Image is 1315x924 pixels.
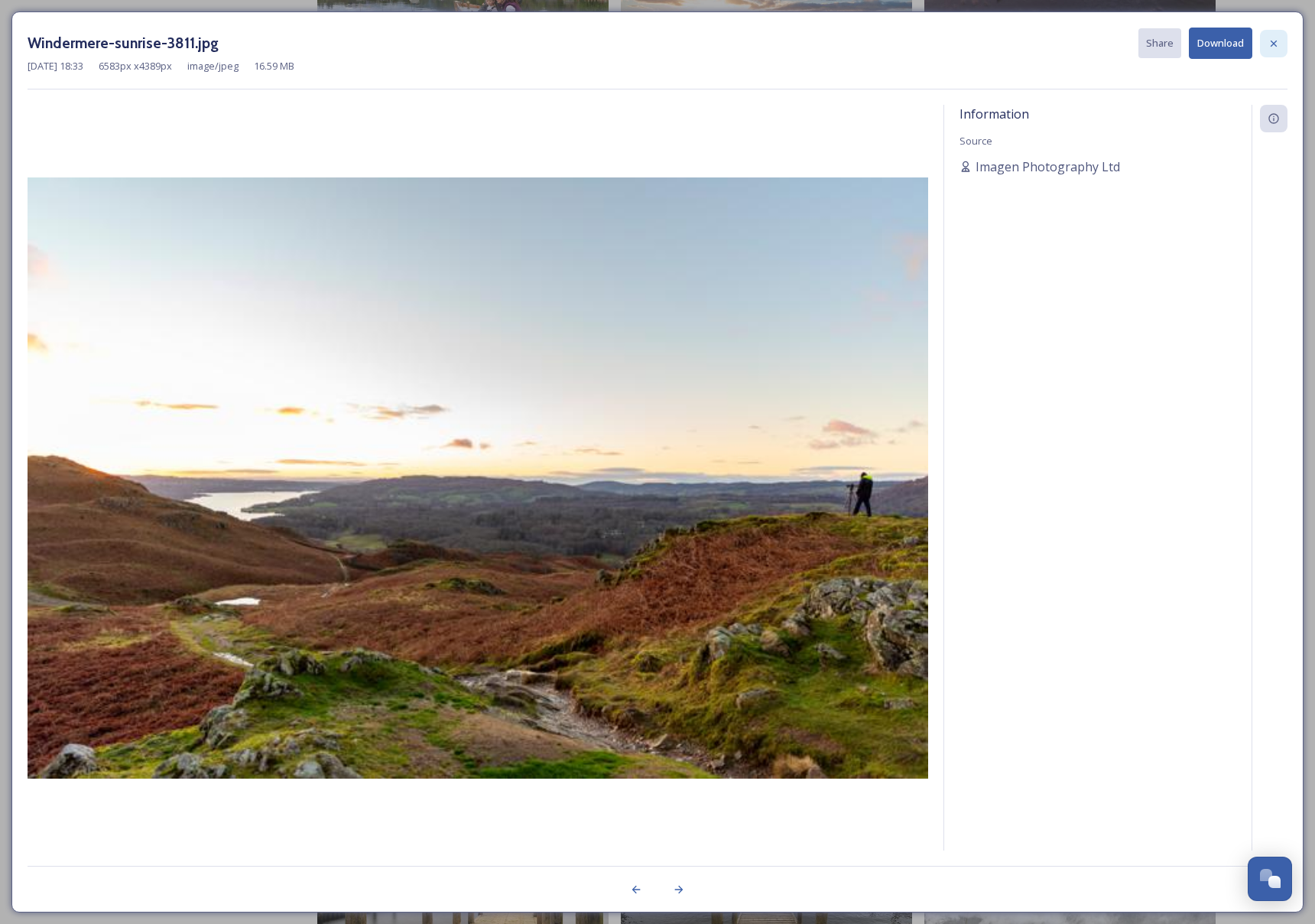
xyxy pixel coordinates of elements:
[959,106,1029,122] span: Information
[254,59,294,73] span: 16.59 MB
[959,134,992,148] span: Source
[99,59,172,73] span: 6583 px x 4389 px
[28,177,928,779] img: Windermere-sunrise-3811.jpg
[1248,857,1292,901] button: Open Chat
[976,158,1120,176] span: Imagen Photography Ltd
[1138,28,1181,58] button: Share
[187,59,239,73] span: image/jpeg
[1189,28,1252,59] button: Download
[28,59,83,73] span: [DATE] 18:33
[28,32,219,54] h3: Windermere-sunrise-3811.jpg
